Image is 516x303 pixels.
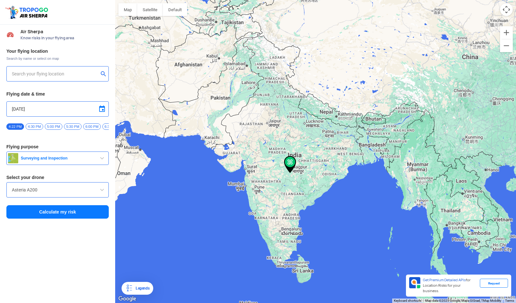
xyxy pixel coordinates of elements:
[6,31,14,38] img: Risk Scores
[18,156,98,161] span: Surveying and Inspection
[6,151,109,165] button: Surveying and Inspection
[117,295,138,303] a: Open this area in Google Maps (opens a new window)
[20,29,109,34] span: Air Sherpa
[102,123,120,130] span: 6:30 PM
[423,278,466,282] span: Get Premium Detailed APIs
[8,153,18,163] img: survey.png
[6,92,109,96] h3: Flying date & time
[125,284,133,292] img: Legends
[83,123,101,130] span: 6:00 PM
[133,284,149,292] div: Legends
[409,277,420,288] img: Premium APIs
[6,56,109,61] span: Search by name or select on map
[137,3,163,16] button: Show satellite imagery
[45,123,62,130] span: 5:00 PM
[6,49,109,53] h3: Your flying location
[505,299,514,302] a: Terms
[500,3,513,16] button: Map camera controls
[6,144,109,149] h3: Flying purpose
[6,175,109,180] h3: Select your drone
[5,5,50,19] img: ic_tgdronemaps.svg
[394,299,421,303] button: Keyboard shortcuts
[6,205,109,219] button: Calculate my risk
[12,70,99,78] input: Search your flying location
[117,295,138,303] img: Google
[6,123,24,130] span: 4:22 PM
[420,277,480,294] div: for Location Risks for your business.
[64,123,82,130] span: 5:30 PM
[20,35,109,41] span: Know risks in your flying area
[500,39,513,52] button: Zoom out
[480,279,508,288] div: Request
[26,123,43,130] span: 4:30 PM
[12,105,103,113] input: Select Date
[425,299,501,302] span: Map data ©2025 Google, Mapa GISrael, TMap Mobility
[500,26,513,39] button: Zoom in
[118,3,137,16] button: Show street map
[12,186,103,194] input: Search by name or Brand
